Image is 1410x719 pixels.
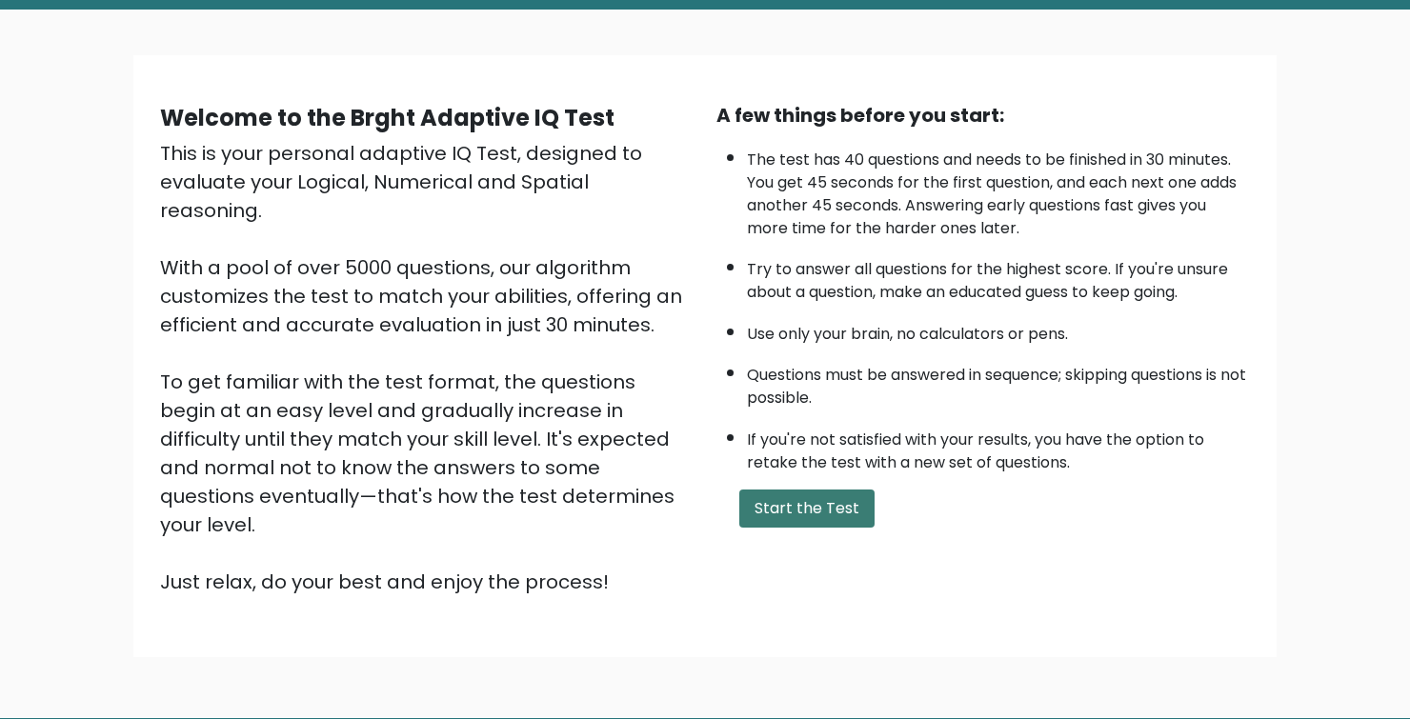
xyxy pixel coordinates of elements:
[747,139,1250,240] li: The test has 40 questions and needs to be finished in 30 minutes. You get 45 seconds for the firs...
[739,489,875,528] button: Start the Test
[160,102,614,133] b: Welcome to the Brght Adaptive IQ Test
[747,419,1250,474] li: If you're not satisfied with your results, you have the option to retake the test with a new set ...
[747,249,1250,304] li: Try to answer all questions for the highest score. If you're unsure about a question, make an edu...
[716,101,1250,130] div: A few things before you start:
[160,139,694,596] div: This is your personal adaptive IQ Test, designed to evaluate your Logical, Numerical and Spatial ...
[747,313,1250,346] li: Use only your brain, no calculators or pens.
[747,354,1250,409] li: Questions must be answered in sequence; skipping questions is not possible.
